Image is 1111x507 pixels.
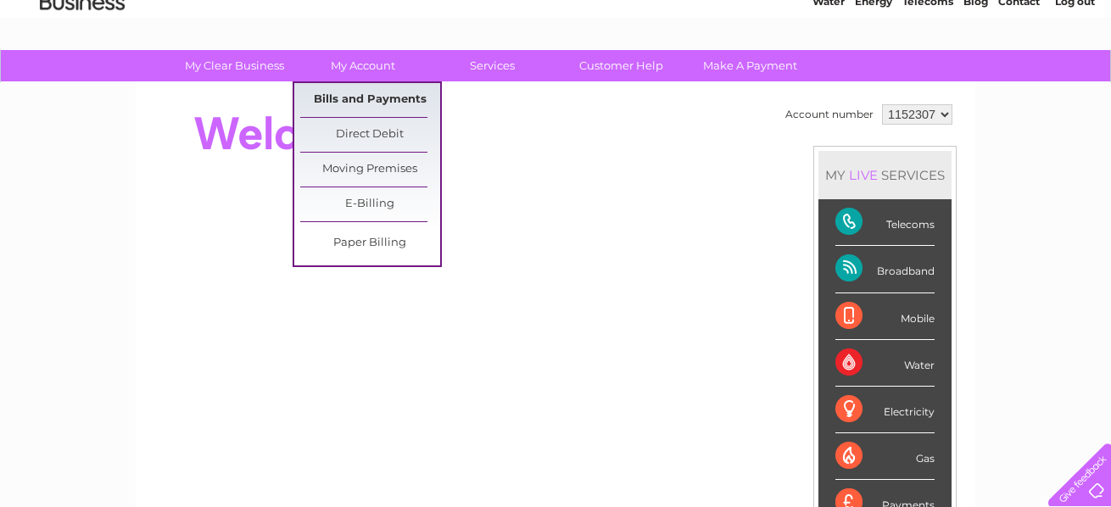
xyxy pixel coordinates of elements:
a: Bills and Payments [300,83,440,117]
div: Telecoms [835,199,935,246]
a: Telecoms [902,72,953,85]
a: Services [422,50,562,81]
a: Blog [963,72,988,85]
div: Mobile [835,293,935,340]
div: Water [835,340,935,387]
div: Broadband [835,246,935,292]
a: Customer Help [551,50,691,81]
a: Make A Payment [680,50,820,81]
div: Gas [835,433,935,480]
a: E-Billing [300,187,440,221]
a: Log out [1055,72,1095,85]
a: Moving Premises [300,153,440,187]
a: My Account [293,50,433,81]
a: My Clear Business [165,50,304,81]
a: Energy [855,72,892,85]
a: Contact [998,72,1040,85]
img: logo.png [39,44,126,96]
a: 0333 014 3131 [791,8,908,30]
div: MY SERVICES [818,151,952,199]
a: Direct Debit [300,118,440,152]
div: Electricity [835,387,935,433]
a: Water [812,72,845,85]
div: Clear Business is a trading name of Verastar Limited (registered in [GEOGRAPHIC_DATA] No. 3667643... [156,9,957,82]
div: LIVE [846,167,881,183]
a: Paper Billing [300,226,440,260]
td: Account number [781,100,878,129]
